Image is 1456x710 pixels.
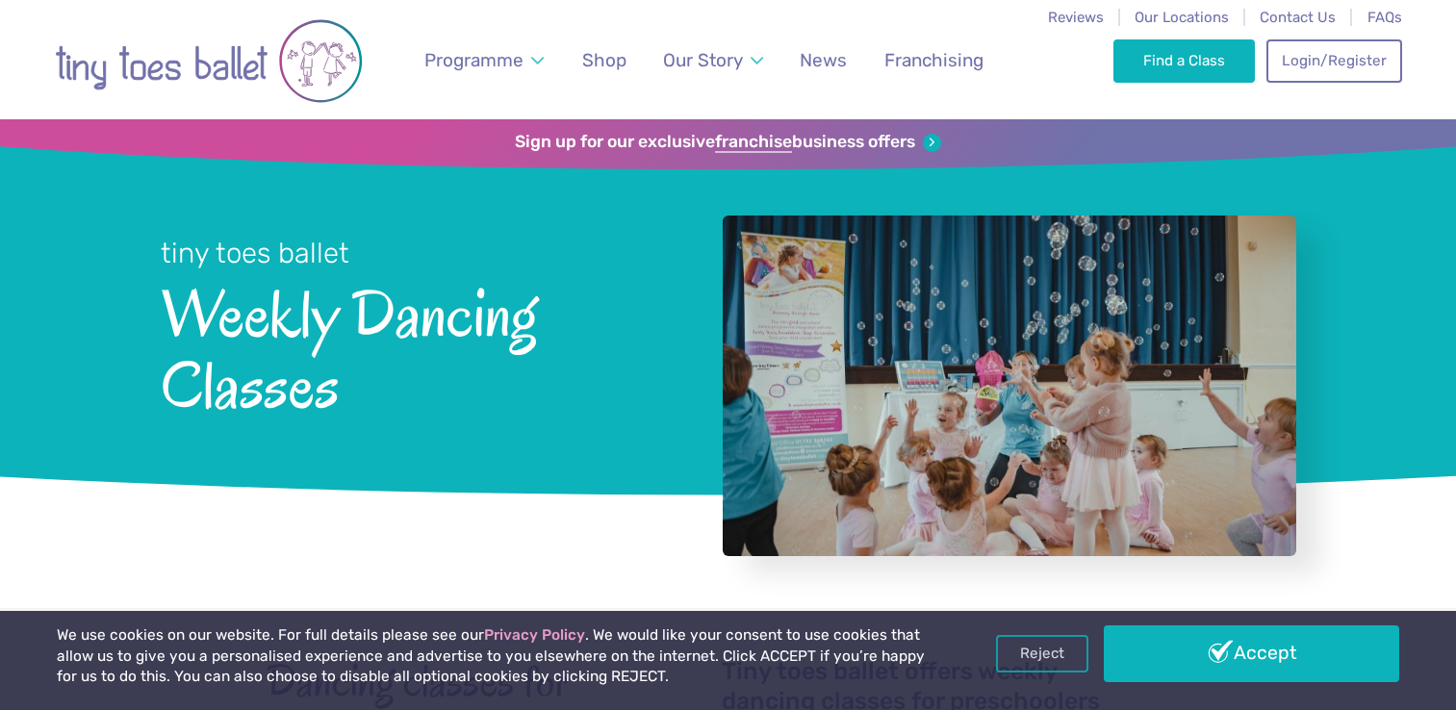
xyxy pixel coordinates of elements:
[55,13,363,110] img: tiny toes ballet
[1367,9,1402,26] a: FAQs
[663,49,743,71] span: Our Story
[1135,9,1229,26] a: Our Locations
[424,49,524,71] span: Programme
[884,49,983,71] span: Franchising
[515,132,941,153] a: Sign up for our exclusivefranchisebusiness offers
[582,49,626,71] span: Shop
[415,38,552,83] a: Programme
[791,38,856,83] a: News
[715,132,792,153] strong: franchise
[161,272,672,421] span: Weekly Dancing Classes
[800,49,847,71] span: News
[573,38,635,83] a: Shop
[996,635,1088,672] a: Reject
[1048,9,1104,26] a: Reviews
[57,625,929,688] p: We use cookies on our website. For full details please see our . We would like your consent to us...
[875,38,992,83] a: Franchising
[484,626,585,644] a: Privacy Policy
[1104,625,1398,681] a: Accept
[1266,39,1401,82] a: Login/Register
[1260,9,1336,26] a: Contact Us
[1113,39,1255,82] a: Find a Class
[653,38,772,83] a: Our Story
[161,237,349,269] small: tiny toes ballet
